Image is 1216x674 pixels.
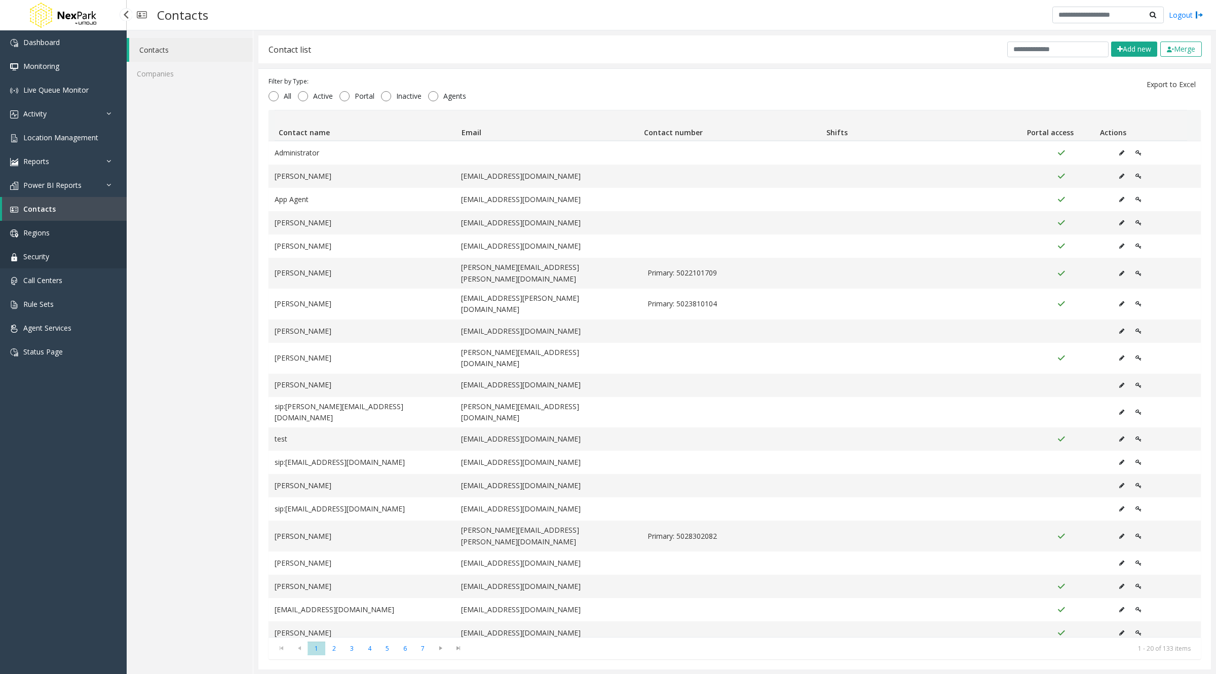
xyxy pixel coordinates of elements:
[1057,149,1066,157] img: Portal Access Active
[455,598,641,621] td: [EMAIL_ADDRESS][DOMAIN_NAME]
[1130,556,1147,571] button: Edit Portal Access
[455,427,641,451] td: [EMAIL_ADDRESS][DOMAIN_NAME]
[391,91,427,101] span: Inactive
[2,197,127,221] a: Contacts
[451,644,465,652] span: Go to the last page
[648,298,822,309] span: Primary: 5023810104
[1130,145,1147,161] button: Edit Portal Access
[23,252,49,261] span: Security
[455,474,641,497] td: [EMAIL_ADDRESS][DOMAIN_NAME]
[1114,602,1130,617] button: Edit
[343,642,361,655] span: Page 3
[10,182,18,190] img: 'icon'
[1114,266,1130,281] button: Edit
[23,61,59,71] span: Monitoring
[23,204,56,214] span: Contacts
[269,43,311,56] div: Contact list
[1114,296,1130,311] button: Edit
[378,642,396,655] span: Page 5
[432,642,449,656] span: Go to the next page
[23,156,49,166] span: Reports
[1057,195,1066,204] img: Portal Access Active
[1130,296,1147,311] button: Edit Portal Access
[1130,239,1147,254] button: Edit Portal Access
[1111,42,1157,57] button: Add new
[455,551,641,575] td: [EMAIL_ADDRESS][DOMAIN_NAME]
[1130,324,1147,339] button: Edit Portal Access
[1114,239,1130,254] button: Edit
[269,110,1201,637] div: Data table
[269,374,455,397] td: [PERSON_NAME]
[1005,110,1096,141] th: Portal access
[455,497,641,521] td: [EMAIL_ADDRESS][DOMAIN_NAME]
[10,206,18,214] img: 'icon'
[269,621,455,645] td: [PERSON_NAME]
[428,91,438,101] input: Agents
[1114,215,1130,230] button: Edit
[23,323,71,333] span: Agent Services
[455,521,641,551] td: [PERSON_NAME][EMAIL_ADDRESS][PERSON_NAME][DOMAIN_NAME]
[10,39,18,47] img: 'icon'
[414,642,432,655] span: Page 7
[1130,579,1147,594] button: Edit Portal Access
[308,642,325,655] span: Page 1
[269,188,455,211] td: App Agent
[1057,172,1066,180] img: Portal Access Active
[23,85,89,95] span: Live Queue Monitor
[1057,269,1066,277] img: Portal Access Active
[1130,501,1147,517] button: Edit Portal Access
[23,180,82,190] span: Power BI Reports
[269,211,455,234] td: [PERSON_NAME]
[1057,354,1066,362] img: Portal Access Active
[1130,215,1147,230] button: Edit Portal Access
[822,110,1005,141] th: Shifts
[350,91,379,101] span: Portal
[473,644,1191,653] kendo-pager-info: 1 - 20 of 133 items
[455,575,641,598] td: [EMAIL_ADDRESS][DOMAIN_NAME]
[269,258,455,289] td: [PERSON_NAME]
[1195,10,1203,20] img: logout
[269,397,455,428] td: sip:[PERSON_NAME][EMAIL_ADDRESS][DOMAIN_NAME]
[648,531,822,542] span: Primary: 5028302082
[1130,350,1147,366] button: Edit Portal Access
[298,91,308,101] input: Active
[279,91,296,101] span: All
[1114,405,1130,420] button: Edit
[269,141,455,165] td: Administrator
[455,397,641,428] td: [PERSON_NAME][EMAIL_ADDRESS][DOMAIN_NAME]
[23,37,60,47] span: Dashboard
[269,427,455,451] td: test
[1114,145,1130,161] button: Edit
[10,110,18,118] img: 'icon'
[1057,242,1066,250] img: Portal Access Active
[455,258,641,289] td: [PERSON_NAME][EMAIL_ADDRESS][PERSON_NAME][DOMAIN_NAME]
[129,38,253,62] a: Contacts
[10,348,18,356] img: 'icon'
[1169,10,1203,20] a: Logout
[137,3,147,27] img: pageIcon
[455,165,641,188] td: [EMAIL_ADDRESS][DOMAIN_NAME]
[455,451,641,474] td: [EMAIL_ADDRESS][DOMAIN_NAME]
[455,374,641,397] td: [EMAIL_ADDRESS][DOMAIN_NAME]
[455,211,641,234] td: [EMAIL_ADDRESS][DOMAIN_NAME]
[269,598,455,621] td: [EMAIL_ADDRESS][DOMAIN_NAME]
[1114,192,1130,207] button: Edit
[1114,378,1130,393] button: Edit
[1057,629,1066,637] img: Portal Access Active
[1130,602,1147,617] button: Edit Portal Access
[1141,76,1202,93] button: Export to Excel
[23,228,50,237] span: Regions
[455,188,641,211] td: [EMAIL_ADDRESS][DOMAIN_NAME]
[1160,42,1202,57] button: Merge
[269,165,455,188] td: [PERSON_NAME]
[457,110,639,141] th: Email
[438,91,471,101] span: Agents
[455,343,641,374] td: [PERSON_NAME][EMAIL_ADDRESS][DOMAIN_NAME]
[269,77,471,86] div: Filter by Type:
[269,91,279,101] input: All
[269,474,455,497] td: [PERSON_NAME]
[396,642,414,655] span: Page 6
[361,642,378,655] span: Page 4
[1057,606,1066,614] img: Portal Access Active
[10,134,18,142] img: 'icon'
